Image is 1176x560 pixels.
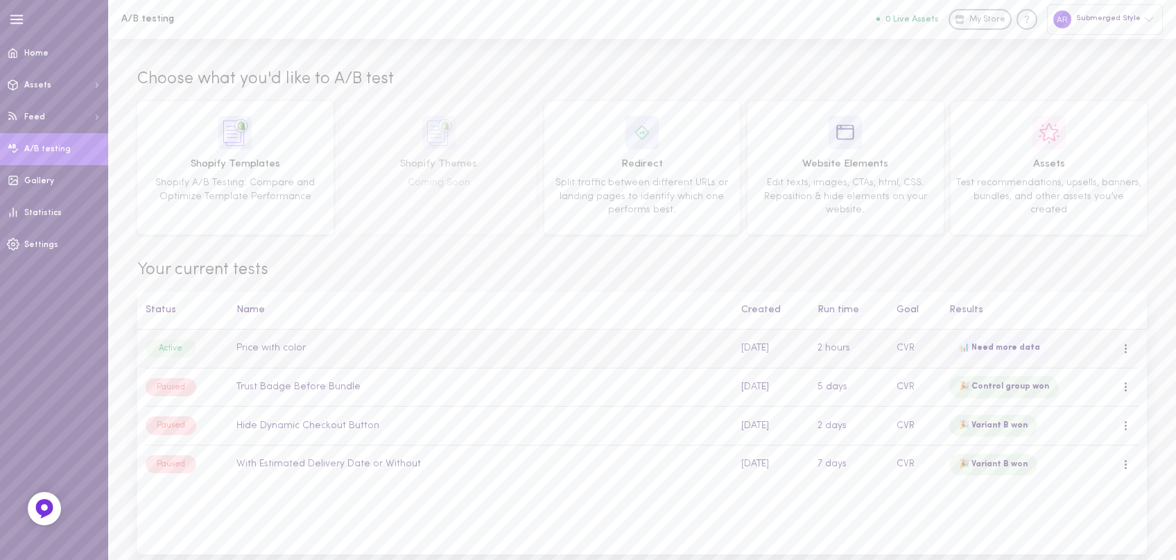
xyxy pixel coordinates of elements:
[24,145,71,153] span: A/B testing
[345,157,532,172] span: Shopify Themes
[941,291,1113,330] th: Results
[34,498,55,519] img: Feedback Button
[625,116,659,149] img: icon
[949,376,1059,398] div: 🎉 Control group won
[734,291,810,330] th: Created
[137,259,1147,282] span: Your current tests
[969,14,1005,26] span: My Store
[956,178,1141,215] span: Test recommendations, upsells, banners, bundles, and other assets you’ve created
[889,291,942,330] th: Goal
[829,116,862,149] img: icon
[734,407,810,446] td: [DATE]
[734,445,810,483] td: [DATE]
[949,9,1012,30] a: My Store
[1032,116,1066,149] img: icon
[876,15,939,24] button: 0 Live Assets
[146,339,196,357] div: Active
[555,178,728,215] span: Split traffic between different URLs or landing pages to identify which one performs best.
[549,157,736,172] span: Redirect
[24,49,49,58] span: Home
[24,113,45,121] span: Feed
[24,177,54,185] span: Gallery
[734,330,810,368] td: [DATE]
[142,157,329,172] span: Shopify Templates
[955,157,1142,172] span: Assets
[137,68,394,92] span: Choose what you'd like to A/B test
[218,116,252,149] img: icon
[229,368,734,407] td: Trust Badge Before Bundle
[810,445,889,483] td: 7 days
[889,368,942,407] td: CVR
[810,407,889,446] td: 2 days
[155,178,315,202] span: Shopify A/B Testing: Compare and Optimize Template Performance
[422,116,456,149] img: icon
[1017,9,1037,30] div: Knowledge center
[764,178,927,215] span: Edit texts, images, CTAs, html, CSS. Reposition & hide elements on your website.
[24,241,58,249] span: Settings
[949,337,1050,359] div: 📊 Need more data
[889,330,942,368] td: CVR
[734,368,810,407] td: [DATE]
[810,368,889,407] td: 5 days
[229,291,734,330] th: Name
[146,378,196,396] div: Paused
[121,14,350,24] h1: A/B testing
[229,407,734,446] td: Hide Dynamic Checkout Button
[137,291,229,330] th: Status
[408,178,470,188] span: Coming Soon
[146,416,196,434] div: Paused
[949,415,1037,437] div: 🎉 Variant B won
[876,15,949,24] a: 0 Live Assets
[810,291,889,330] th: Run time
[949,454,1037,476] div: 🎉 Variant B won
[889,407,942,446] td: CVR
[752,157,939,172] span: Website Elements
[24,81,51,90] span: Assets
[810,330,889,368] td: 2 hours
[1047,4,1163,34] div: Submerged Style
[24,209,62,217] span: Statistics
[229,330,734,368] td: Price with color
[229,445,734,483] td: With Estimated Delivery Date or Without
[146,455,196,473] div: Paused
[889,445,942,483] td: CVR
